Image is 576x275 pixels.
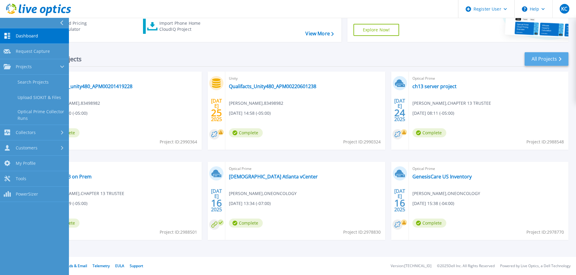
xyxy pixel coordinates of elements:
span: Dashboard [16,33,38,39]
a: Explore Now! [353,24,399,36]
span: Projects [16,64,32,69]
span: My Profile [16,161,36,166]
span: Optical Prime [412,75,565,82]
a: GenesisCare US Inventory [412,174,472,180]
span: Project ID: 2988548 [526,139,564,145]
span: Project ID: 2990364 [160,139,197,145]
span: Optical Prime [412,165,565,172]
a: All Projects [525,52,568,66]
div: Import Phone Home CloudIQ Project [159,20,207,32]
span: [PERSON_NAME] , CHAPTER 13 TRUSTEE [46,190,124,197]
div: [DATE] 2025 [394,99,405,121]
span: Optical Prime [46,165,198,172]
span: [DATE] 15:38 (-04:00) [412,200,454,207]
a: Ads & Email [67,263,87,268]
span: Project ID: 2988501 [160,229,197,235]
li: Version: [TECHNICAL_ID] [391,264,431,268]
span: Optical Prime [229,165,381,172]
span: Project ID: 2978830 [343,229,381,235]
li: Powered by Live Optics, a Dell Technology [500,264,571,268]
div: [DATE] 2025 [394,189,405,211]
span: PowerSizer [16,191,38,197]
a: View More [305,31,334,37]
div: [DATE] 2025 [211,189,222,211]
a: Qualifacts_unity480_APM00201419228 [46,83,132,89]
a: ch13 server project [412,83,457,89]
span: Tools [16,176,26,181]
span: 16 [211,200,222,206]
span: [DATE] 08:11 (-05:00) [412,110,454,117]
span: [PERSON_NAME] , CHAPTER 13 TRUSTEE [412,100,491,107]
span: Unity [46,75,198,82]
span: [DATE] 13:34 (-07:00) [229,200,271,207]
span: Complete [229,219,263,228]
span: Collectors [16,130,36,135]
div: Cloud Pricing Calculator [59,20,108,32]
a: Support [130,263,143,268]
span: Complete [412,128,446,137]
span: [PERSON_NAME] , ONEONCOLOGY [229,190,297,197]
a: EULA [115,263,124,268]
span: Complete [412,219,446,228]
span: [DATE] 14:58 (-05:00) [229,110,271,117]
span: Complete [229,128,263,137]
div: [DATE] 2025 [211,99,222,121]
li: © 2025 Dell Inc. All Rights Reserved [437,264,495,268]
span: Customers [16,145,37,151]
a: Qualifacts_Unity480_APM00220601238 [229,83,316,89]
span: 16 [394,200,405,206]
span: Request Capture [16,49,50,54]
span: Unity [229,75,381,82]
a: [DEMOGRAPHIC_DATA] Atlanta vCenter [229,174,318,180]
span: 24 [394,110,405,115]
span: 25 [211,110,222,115]
span: Project ID: 2990324 [343,139,381,145]
span: [PERSON_NAME] , 83498982 [229,100,283,107]
span: [PERSON_NAME] , ONEONCOLOGY [412,190,480,197]
a: Telemetry [93,263,110,268]
span: Project ID: 2978770 [526,229,564,235]
span: [PERSON_NAME] , 83498982 [46,100,100,107]
span: KC [561,6,567,11]
a: Cloud Pricing Calculator [43,19,110,34]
